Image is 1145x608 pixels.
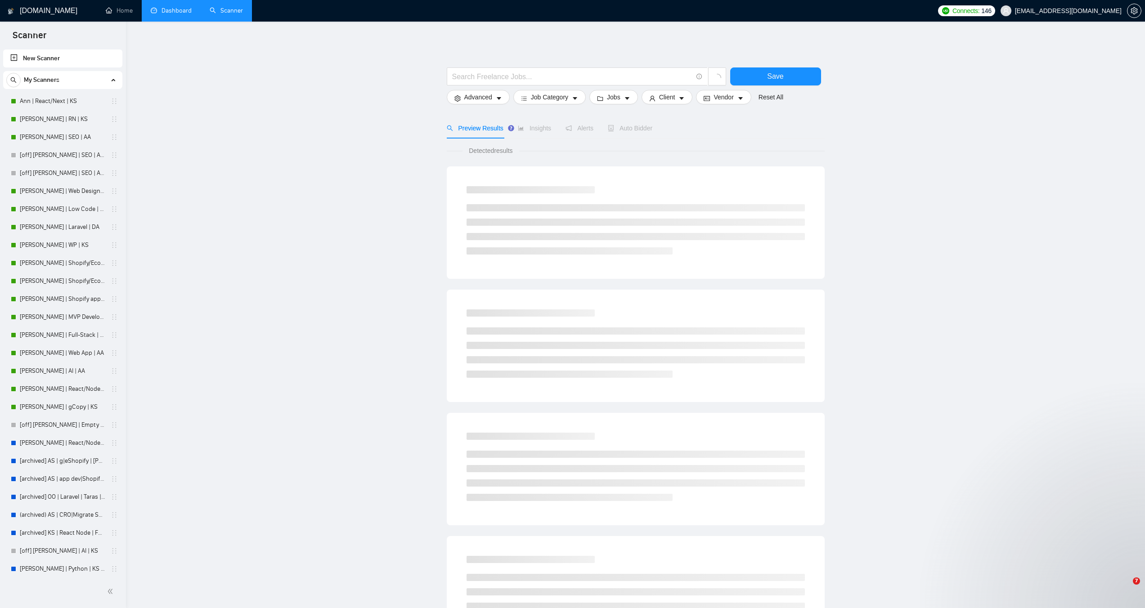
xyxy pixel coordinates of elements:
a: [PERSON_NAME] | React/Node | AA [20,380,105,398]
span: holder [111,188,118,195]
span: 146 [981,6,991,16]
a: [PERSON_NAME] | gCopy | KS [20,398,105,416]
span: holder [111,367,118,375]
iframe: Intercom notifications message [965,521,1145,584]
a: [off] [PERSON_NAME] | SEO | AA - Light, Low Budget [20,164,105,182]
a: [off] [PERSON_NAME] | AI | KS [20,542,105,560]
span: holder [111,403,118,411]
span: holder [111,152,118,159]
span: holder [111,565,118,572]
button: settingAdvancedcaret-down [447,90,510,104]
iframe: Intercom live chat [1114,577,1136,599]
span: caret-down [737,95,744,102]
a: [PERSON_NAME] | MVP Development | AA [20,308,105,326]
span: holder [111,295,118,303]
a: [PERSON_NAME] | React/Node | KS - WIP [20,434,105,452]
span: setting [454,95,461,102]
span: holder [111,547,118,554]
button: search [6,73,21,87]
span: holder [111,206,118,213]
span: holder [111,241,118,249]
span: Jobs [607,92,620,102]
span: holder [111,313,118,321]
span: My Scanners [24,71,59,89]
span: holder [111,385,118,393]
input: Search Freelance Jobs... [452,71,692,82]
span: Alerts [566,125,593,132]
span: Preview Results [447,125,503,132]
a: [PERSON_NAME] | RN | KS [20,110,105,128]
a: [PERSON_NAME] | Python | KS - WIP [20,560,105,578]
span: robot [608,125,614,131]
span: holder [111,475,118,483]
a: (archived) AS | CRO|Migrate Shopify | [PERSON_NAME] [20,506,105,524]
a: [off] [PERSON_NAME] | SEO | AA - Strict, High Budget [20,146,105,164]
span: caret-down [624,95,630,102]
span: loading [713,74,721,82]
span: holder [111,493,118,501]
a: homeHome [106,7,133,14]
a: [off] [PERSON_NAME] | Empty for future | AA [20,416,105,434]
span: Connects: [952,6,979,16]
a: [archived] AS | app dev|Shopify | [PERSON_NAME] [20,470,105,488]
span: caret-down [678,95,685,102]
span: holder [111,277,118,285]
li: New Scanner [3,49,122,67]
a: [PERSON_NAME] | Full-Stack | AA [20,326,105,344]
img: logo [8,4,14,18]
button: setting [1127,4,1141,18]
span: Insights [518,125,551,132]
span: user [1003,8,1009,14]
div: Tooltip anchor [507,124,515,132]
button: barsJob Categorycaret-down [513,90,586,104]
span: holder [111,259,118,267]
span: notification [566,125,572,131]
span: holder [111,529,118,536]
span: holder [111,116,118,123]
span: holder [111,170,118,177]
a: [PERSON_NAME] | Laravel | DA [20,218,105,236]
a: [archived] KS | React Node | FS | [PERSON_NAME] (low average paid) [20,524,105,542]
a: dashboardDashboard [151,7,192,14]
a: [PERSON_NAME] | AI | AA [20,362,105,380]
span: Vendor [714,92,733,102]
span: holder [111,439,118,447]
span: holder [111,98,118,105]
span: holder [111,134,118,141]
a: setting [1127,7,1141,14]
span: holder [111,457,118,465]
span: info-circle [696,74,702,80]
span: Save [767,71,783,82]
a: [PERSON_NAME] | Shopify/Ecom | DA [20,272,105,290]
a: searchScanner [210,7,243,14]
button: Save [730,67,821,85]
a: Reset All [759,92,783,102]
img: upwork-logo.png [942,7,949,14]
a: [PERSON_NAME] | Low Code | DA [20,200,105,218]
span: Detected results [462,146,519,156]
span: search [7,77,20,83]
span: caret-down [572,95,578,102]
a: New Scanner [10,49,115,67]
span: caret-down [496,95,502,102]
span: holder [111,331,118,339]
a: [archived] AS | g|eShopify | [PERSON_NAME] [20,452,105,470]
button: folderJobscaret-down [589,90,638,104]
span: search [447,125,453,131]
a: [PERSON_NAME] | Shopify app | DA [20,290,105,308]
span: idcard [704,95,710,102]
a: Ann | React/Next | KS [20,92,105,110]
span: holder [111,224,118,231]
span: Job Category [531,92,568,102]
span: Auto Bidder [608,125,652,132]
span: bars [521,95,527,102]
span: folder [597,95,603,102]
a: [PERSON_NAME] | Web Design | DA [20,182,105,200]
a: [PERSON_NAME] | WP | KS [20,236,105,254]
span: Scanner [5,29,54,48]
span: double-left [107,587,116,596]
a: [PERSON_NAME] | Web App | AA [20,344,105,362]
span: 7 [1133,577,1140,585]
span: holder [111,421,118,429]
